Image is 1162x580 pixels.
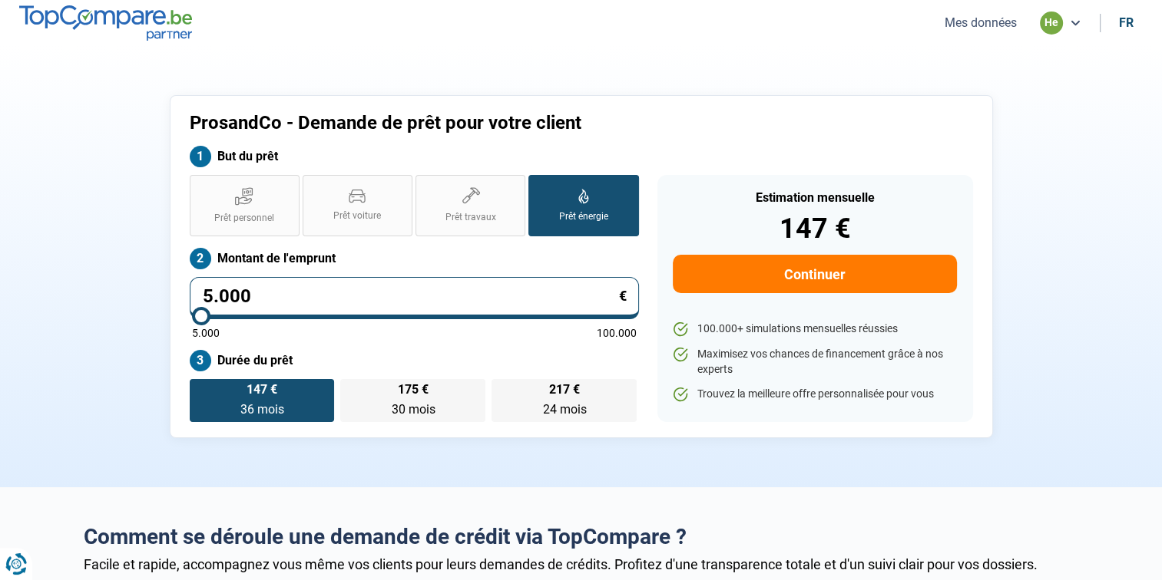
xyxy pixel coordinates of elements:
[190,112,773,134] h1: ProsandCo - Demande de prêt pour votre client
[190,350,639,371] label: Durée du prêt
[673,192,956,204] div: Estimation mensuelle
[445,211,496,224] span: Prêt travaux
[84,556,1079,572] div: Facile et rapide, accompagnez vous même vos clients pour leurs demandes de crédits. Profitez d'un...
[542,402,586,417] span: 24 mois
[19,5,192,40] img: TopCompare.be
[673,215,956,242] div: 147 €
[673,321,956,337] li: 100.000+ simulations mensuelles réussies
[333,209,381,222] span: Prêt voiture
[673,387,956,402] li: Trouvez la meilleure offre personnalisée pour vous
[940,15,1021,31] button: Mes données
[247,384,277,396] span: 147 €
[673,255,956,293] button: Continuer
[190,146,639,167] label: But du prêt
[84,524,1079,550] h2: Comment se déroule une demande de crédit via TopCompare ?
[559,210,608,223] span: Prêt énergie
[619,289,627,303] span: €
[1040,12,1063,35] div: he
[673,347,956,377] li: Maximisez vos chances de financement grâce à nos experts
[240,402,283,417] span: 36 mois
[1119,15,1134,30] div: fr
[214,212,274,225] span: Prêt personnel
[398,384,429,396] span: 175 €
[192,328,220,338] span: 5.000
[190,248,639,269] label: Montant de l'emprunt
[549,384,580,396] span: 217 €
[597,328,637,338] span: 100.000
[391,402,435,417] span: 30 mois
